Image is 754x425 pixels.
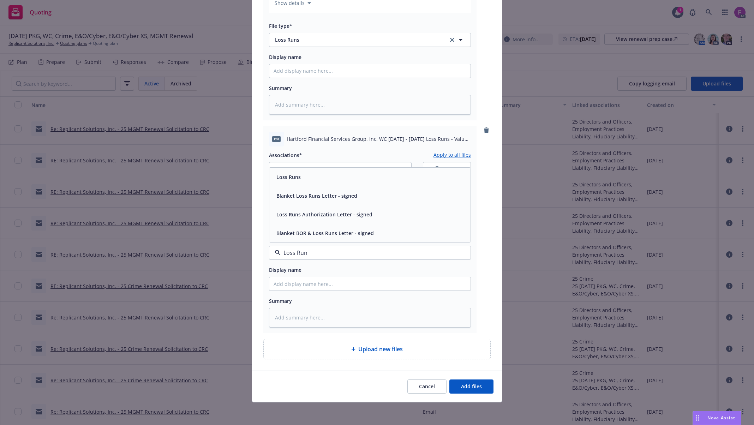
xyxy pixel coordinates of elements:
[423,162,471,176] button: SearchSearch
[482,126,491,134] a: remove
[707,415,735,421] span: Nova Assist
[419,383,435,390] span: Cancel
[693,411,702,425] div: Drag to move
[281,249,456,257] input: Filter by keyword
[287,135,471,143] span: Hartford Financial Services Group, Inc. WC [DATE] - [DATE] Loss Runs - Valued [DATE].pdf
[269,267,301,273] span: Display name
[407,379,447,394] button: Cancel
[276,229,374,237] button: Blanket BOR & Loss Runs Letter - signed
[272,136,281,142] span: pdf
[693,411,741,425] button: Nova Assist
[275,36,438,43] span: Loss Runs
[449,379,493,394] button: Add files
[448,36,456,44] a: clear selection
[358,345,403,353] span: Upload new files
[433,151,471,159] button: Apply to all files
[263,339,491,359] div: Upload new files
[275,165,298,173] span: 1 selected
[461,383,482,390] span: Add files
[269,152,302,158] span: Associations*
[276,192,357,199] button: Blanket Loss Runs Letter - signed
[269,54,301,60] span: Display name
[269,298,292,304] span: Summary
[269,23,292,29] span: File type*
[435,166,440,172] svg: Search
[269,64,471,78] input: Add display name here...
[269,85,292,91] span: Summary
[269,277,471,291] input: Add display name here...
[435,166,459,173] div: Search
[269,33,471,47] button: Loss Runsclear selection
[276,173,301,181] button: Loss Runs
[276,211,372,218] button: Loss Runs Authorization Letter - signed
[269,162,412,176] button: 1selected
